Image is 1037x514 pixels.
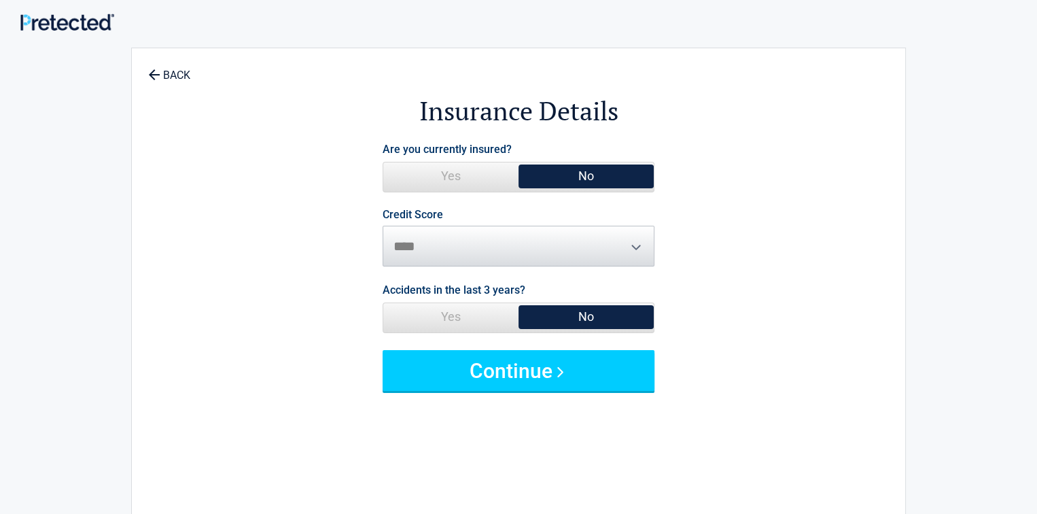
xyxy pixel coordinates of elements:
img: Main Logo [20,14,114,31]
label: Credit Score [383,209,443,220]
label: Accidents in the last 3 years? [383,281,525,299]
h2: Insurance Details [207,94,830,128]
button: Continue [383,350,654,391]
label: Are you currently insured? [383,140,512,158]
span: No [518,303,654,330]
span: Yes [383,162,518,190]
a: BACK [145,57,193,81]
span: No [518,162,654,190]
span: Yes [383,303,518,330]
